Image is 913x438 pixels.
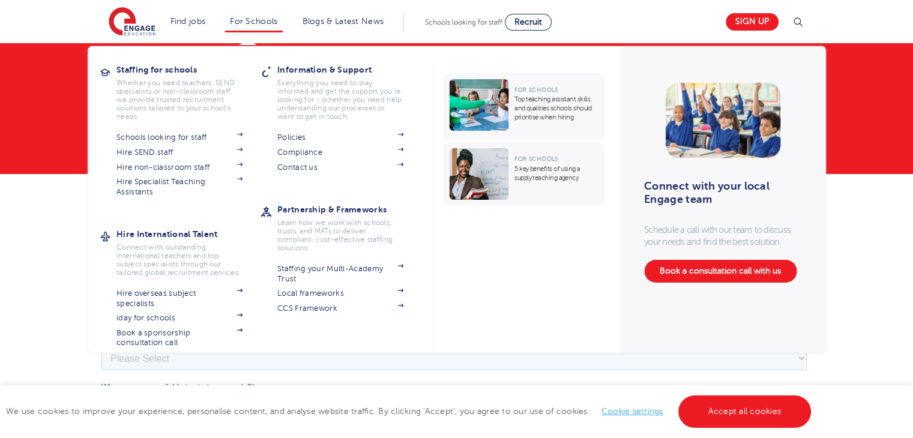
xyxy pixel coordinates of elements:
[170,17,206,26] a: Find jobs
[277,163,403,172] a: Contact us
[443,142,607,206] a: For Schools5 key benefits of using a supply teaching agency
[277,133,403,142] a: Policies
[601,407,663,416] a: Cookie settings
[116,61,261,121] a: Staffing for schoolsWhether you need teachers, SEND specialists or non-classroom staff, we provid...
[644,260,797,283] a: Book a consultation call with us
[277,201,421,218] h3: Partnership & Frameworks
[355,40,706,64] input: *Contact Number
[116,177,243,197] a: Hire Specialist Teaching Assistants
[277,201,421,252] a: Partnership & FrameworksLearn how we work with schools, trusts, and MATs to deliver compliant, co...
[277,148,403,157] a: Compliance
[443,73,607,140] a: For SchoolsTop teaching assistant skills and qualities schools should prioritise when hiring
[514,86,558,93] span: For Schools
[116,328,243,348] a: Book a sponsorship consultation call
[514,17,542,26] span: Recruit
[277,304,403,313] a: CCS Framework
[644,224,801,248] p: Schedule a call with our team to discuss your needs and find the best solution.
[116,79,243,121] p: Whether you need teachers, SEND specialists or non-classroom staff, we provide trusted recruitmen...
[116,61,261,78] h3: Staffing for schools
[303,17,384,26] a: Blogs & Latest News
[230,17,277,26] a: For Schools
[116,226,261,242] h3: Hire International Talent
[116,313,243,323] a: iday for schools
[514,164,598,182] p: 5 key benefits of using a supply teaching agency
[726,13,779,31] a: Sign up
[644,179,794,206] h3: Connect with your local Engage team
[116,148,243,157] a: Hire SEND staff
[116,289,243,308] a: Hire overseas subject specialists
[277,61,421,78] h3: Information & Support
[277,218,403,252] p: Learn how we work with schools, trusts, and MATs to deliver compliant, cost-effective staffing so...
[3,314,11,322] input: Subscribe to updates from Engage
[277,79,403,121] p: Everything you need to stay informed and get the support you’re looking for - whether you need he...
[6,407,814,416] span: We use cookies to improve your experience, personalise content, and analyse website traffic. By c...
[116,163,243,172] a: Hire non-classroom staff
[14,314,134,323] span: Subscribe to updates from Engage
[277,264,403,284] a: Staffing your Multi-Academy Trust
[116,226,261,277] a: Hire International TalentConnect with outstanding international teachers and top subject speciali...
[109,7,155,37] img: Engage Education
[355,2,706,26] input: *Last name
[514,155,558,162] span: For Schools
[678,395,812,428] a: Accept all cookies
[277,61,421,121] a: Information & SupportEverything you need to stay informed and get the support you’re looking for ...
[277,289,403,298] a: Local frameworks
[116,243,243,277] p: Connect with outstanding international teachers and top subject specialists through our tailored ...
[514,95,598,122] p: Top teaching assistant skills and qualities schools should prioritise when hiring
[505,14,552,31] a: Recruit
[116,133,243,142] a: Schools looking for staff
[425,18,502,26] span: Schools looking for staff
